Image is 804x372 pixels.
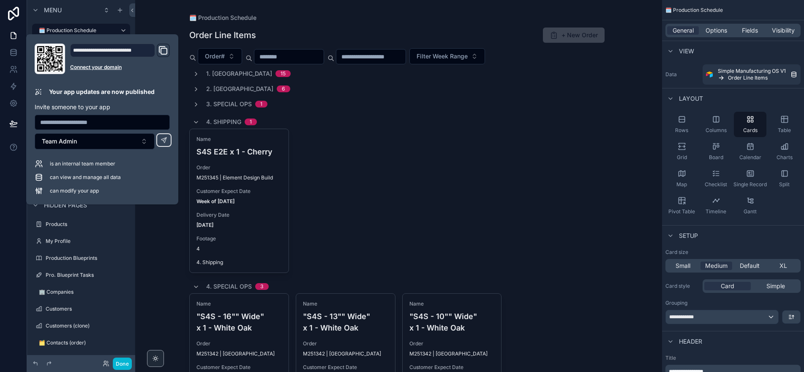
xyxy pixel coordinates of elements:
[743,127,758,134] span: Cards
[721,282,734,290] span: Card
[779,181,790,188] span: Split
[665,249,688,256] label: Card size
[39,339,128,346] label: 🗂️ Contacts (order)
[32,218,130,231] a: Products
[705,181,727,188] span: Checklist
[768,166,801,191] button: Split
[728,74,768,81] span: Order Line Items
[39,27,113,34] label: 🗓️ Production Schedule
[778,127,791,134] span: Table
[39,289,128,295] label: 🏢 Companies
[744,208,757,215] span: Gantt
[42,137,77,146] span: Team Admin
[676,262,690,270] span: Small
[705,262,728,270] span: Medium
[779,262,787,270] span: XL
[739,154,761,161] span: Calendar
[777,154,793,161] span: Charts
[665,300,687,306] label: Grouping
[679,231,698,240] span: Setup
[706,208,726,215] span: Timeline
[768,112,801,137] button: Table
[46,272,128,278] label: Pro. Blueprint Tasks
[113,358,132,370] button: Done
[32,268,130,282] a: Pro. Blueprint Tasks
[46,238,128,245] label: My Profile
[665,283,699,289] label: Card style
[665,355,801,361] label: Title
[740,262,760,270] span: Default
[772,26,795,35] span: Visibility
[50,174,121,181] span: can view and manage all data
[668,208,695,215] span: Pivot Table
[679,47,694,55] span: View
[700,139,732,164] button: Board
[50,160,115,167] span: is an internal team member
[70,64,170,71] a: Connect your domain
[32,24,130,37] a: 🗓️ Production Schedule
[700,166,732,191] button: Checklist
[734,139,766,164] button: Calendar
[46,306,128,312] label: Customers
[49,88,155,96] p: Your app updates are now published
[44,201,87,209] span: Hidden pages
[706,71,713,78] img: Airtable Logo
[734,112,766,137] button: Cards
[46,322,128,329] label: Customers (clone)
[46,255,128,262] label: Production Blueprints
[673,26,694,35] span: General
[32,285,130,299] a: 🏢 Companies
[46,221,128,228] label: Products
[675,127,688,134] span: Rows
[709,154,723,161] span: Board
[700,112,732,137] button: Columns
[677,154,687,161] span: Grid
[679,94,703,103] span: Layout
[32,234,130,248] a: My Profile
[32,302,130,316] a: Customers
[665,193,698,218] button: Pivot Table
[733,181,767,188] span: Single Record
[768,139,801,164] button: Charts
[718,68,786,74] span: Simple Manufacturing OS V1
[50,187,99,194] span: can modify your app
[70,44,170,74] div: Domain and Custom Link
[665,71,699,78] label: Data
[665,7,723,14] span: 🗓️ Production Schedule
[700,193,732,218] button: Timeline
[44,6,62,14] span: Menu
[703,64,801,85] a: Simple Manufacturing OS V1Order Line Items
[665,166,698,191] button: Map
[742,26,758,35] span: Fields
[35,103,170,111] p: Invite someone to your app
[676,181,687,188] span: Map
[766,282,785,290] span: Simple
[32,319,130,333] a: Customers (clone)
[665,139,698,164] button: Grid
[734,193,766,218] button: Gantt
[706,26,727,35] span: Options
[665,112,698,137] button: Rows
[32,336,130,350] a: 🗂️ Contacts (order)
[679,337,702,346] span: Header
[32,251,130,265] a: Production Blueprints
[706,127,727,134] span: Columns
[734,166,766,191] button: Single Record
[35,133,155,149] button: Select Button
